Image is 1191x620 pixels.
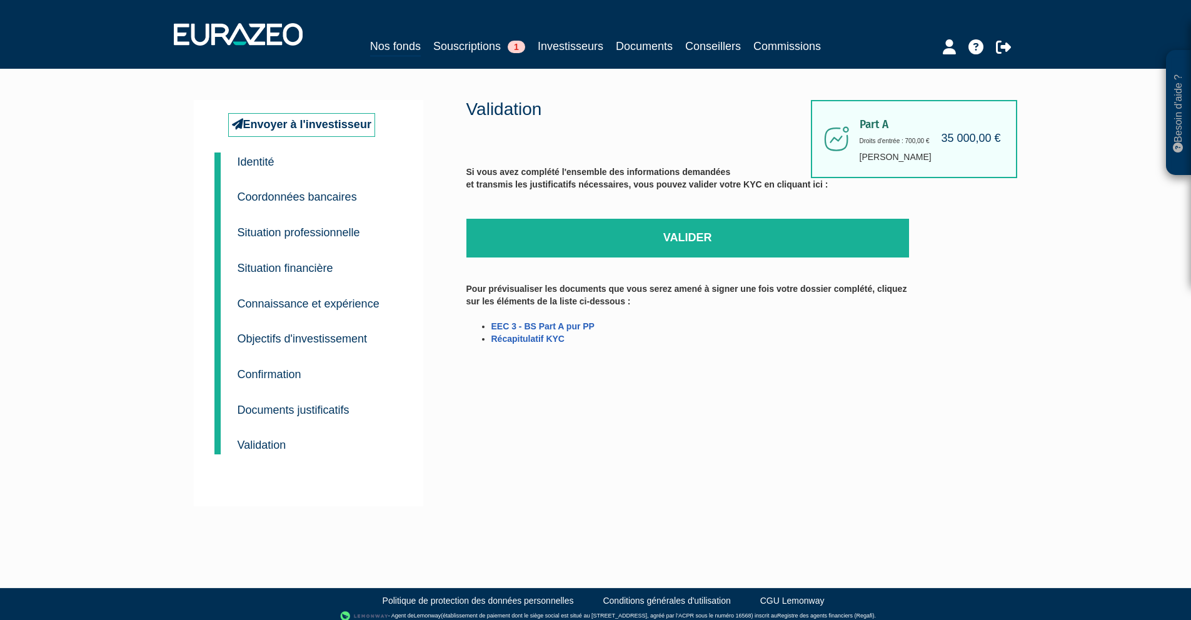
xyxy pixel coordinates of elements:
[860,118,997,131] span: Part A
[414,612,441,619] a: Lemonway
[214,206,221,245] a: 3
[214,348,221,387] a: 7
[466,97,810,122] p: Validation
[491,321,595,331] a: EEC 3 - BS Part A pur PP
[214,277,221,316] a: 5
[1172,57,1186,169] p: Besoin d'aide ?
[466,166,828,216] label: Si vous avez complété l'ensemble des informations demandées et transmis les justificatifs nécessa...
[811,100,1017,178] div: [PERSON_NAME]
[383,594,574,607] a: Politique de protection des données personnelles
[174,23,303,46] img: 1732889491-logotype_eurazeo_blanc_rvb.png
[603,594,730,607] a: Conditions générales d'utilisation
[238,297,379,310] small: Connaissance et expérience
[508,41,525,53] span: 1
[214,312,221,351] a: 6
[228,113,375,137] a: Envoyer à l'investisseur
[616,37,673,55] a: Documents
[238,404,349,416] small: Documents justificatifs
[238,439,286,451] small: Validation
[238,156,274,168] small: Identité
[860,137,997,144] h6: Droits d'entrée : 700,00 €
[433,37,525,55] a: Souscriptions1
[214,419,221,454] a: 9
[238,262,333,274] small: Situation financière
[238,191,357,203] small: Coordonnées bancaires
[238,226,360,239] small: Situation professionnelle
[491,334,565,344] a: Récapitulatif KYC
[685,37,741,55] a: Conseillers
[777,612,875,619] a: Registre des agents financiers (Regafi)
[941,133,1000,146] h4: 35 000,00 €
[370,37,421,57] a: Nos fonds
[538,37,603,55] a: Investisseurs
[214,152,221,177] a: 1
[753,37,821,55] a: Commissions
[238,332,368,345] small: Objectifs d'investissement
[214,171,221,209] a: 2
[214,242,221,281] a: 4
[466,219,909,257] a: Valider
[214,384,221,422] a: 8
[466,257,909,351] label: Pour prévisualiser les documents que vous serez amené à signer une fois votre dossier complété, c...
[238,368,301,381] small: Confirmation
[760,594,825,607] a: CGU Lemonway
